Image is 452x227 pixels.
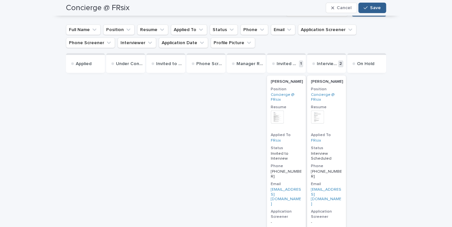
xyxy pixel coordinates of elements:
button: Full Name [66,25,101,35]
button: Phone [240,25,268,35]
h3: Position [311,87,342,92]
a: [PHONE_NUMBER] [271,170,302,178]
p: On Hold [357,61,374,67]
button: Save [358,3,386,13]
h3: Resume [271,105,302,110]
button: Profile Picture [211,38,255,48]
a: FRsix [311,138,321,143]
span: Cancel [337,6,351,10]
p: - [271,220,302,225]
button: Phone Screener [66,38,115,48]
p: Invited to Interview [271,151,302,161]
h3: Application Screener [271,209,302,219]
h3: Status [271,146,302,151]
h3: Resume [311,105,342,110]
p: Phone Screen Scheduled [196,61,223,67]
p: Under Consideration [116,61,142,67]
button: Application Date [159,38,208,48]
button: Applied To [171,25,207,35]
a: [PHONE_NUMBER] [311,170,342,178]
p: Interview Scheduled [317,61,337,67]
h3: Email [271,182,302,187]
button: Position [103,25,135,35]
p: Interview Scheduled [311,151,342,161]
h3: Phone [311,164,342,169]
h3: Status [311,146,342,151]
button: Email [271,25,295,35]
button: Cancel [326,3,357,13]
h3: Phone [271,164,302,169]
button: Status [210,25,238,35]
span: Save [370,6,381,10]
h3: Application Screener [311,209,342,219]
a: [EMAIL_ADDRESS][DOMAIN_NAME] [271,188,301,206]
h3: Applied To [271,132,302,138]
button: Interviewer [118,38,156,48]
button: Resume [137,25,168,35]
h3: Applied To [311,132,342,138]
a: Concierge @ FRsix [271,93,302,102]
p: Manager Review [236,61,263,67]
a: [EMAIL_ADDRESS][DOMAIN_NAME] [311,188,341,206]
h2: Concierge @ FRsix [66,3,130,13]
p: [PERSON_NAME] [271,79,303,84]
p: Applied [76,61,91,67]
p: - [311,220,342,225]
h3: Position [271,87,302,92]
p: 1 [299,61,303,67]
button: Application Screener [298,25,356,35]
p: [PERSON_NAME] [311,79,343,84]
p: 2 [338,61,343,67]
p: Invited to Interview [277,61,298,67]
h3: Email [311,182,342,187]
a: Concierge @ FRsix [311,93,342,102]
p: Invited to Phone Screen [156,61,183,67]
a: FRsix [271,138,281,143]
